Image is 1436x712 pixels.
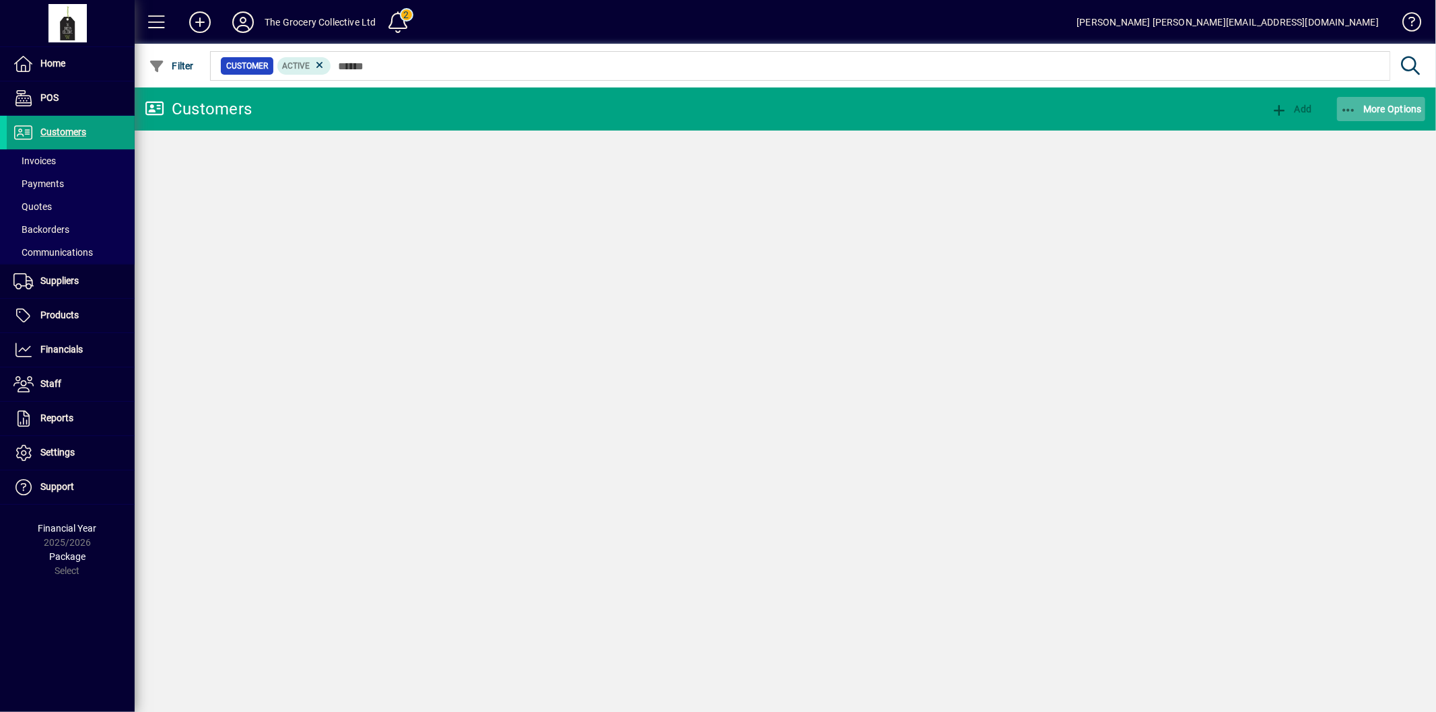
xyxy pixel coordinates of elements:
[40,481,74,492] span: Support
[7,436,135,470] a: Settings
[7,172,135,195] a: Payments
[13,178,64,189] span: Payments
[178,10,221,34] button: Add
[221,10,265,34] button: Profile
[40,58,65,69] span: Home
[13,247,93,258] span: Communications
[145,54,197,78] button: Filter
[7,333,135,367] a: Financials
[7,241,135,264] a: Communications
[40,378,61,389] span: Staff
[13,155,56,166] span: Invoices
[7,299,135,332] a: Products
[40,344,83,355] span: Financials
[7,402,135,435] a: Reports
[1340,104,1423,114] span: More Options
[7,367,135,401] a: Staff
[7,218,135,241] a: Backorders
[7,195,135,218] a: Quotes
[145,98,252,120] div: Customers
[7,470,135,504] a: Support
[265,11,376,33] div: The Grocery Collective Ltd
[40,310,79,320] span: Products
[1337,97,1426,121] button: More Options
[40,92,59,103] span: POS
[13,224,69,235] span: Backorders
[38,523,97,534] span: Financial Year
[40,275,79,286] span: Suppliers
[40,127,86,137] span: Customers
[283,61,310,71] span: Active
[1392,3,1419,46] a: Knowledge Base
[1268,97,1315,121] button: Add
[49,551,86,562] span: Package
[40,447,75,458] span: Settings
[40,413,73,423] span: Reports
[13,201,52,212] span: Quotes
[1076,11,1379,33] div: [PERSON_NAME] [PERSON_NAME][EMAIL_ADDRESS][DOMAIN_NAME]
[1271,104,1311,114] span: Add
[7,264,135,298] a: Suppliers
[226,59,268,73] span: Customer
[7,47,135,81] a: Home
[149,61,194,71] span: Filter
[7,149,135,172] a: Invoices
[277,57,331,75] mat-chip: Activation Status: Active
[7,81,135,115] a: POS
